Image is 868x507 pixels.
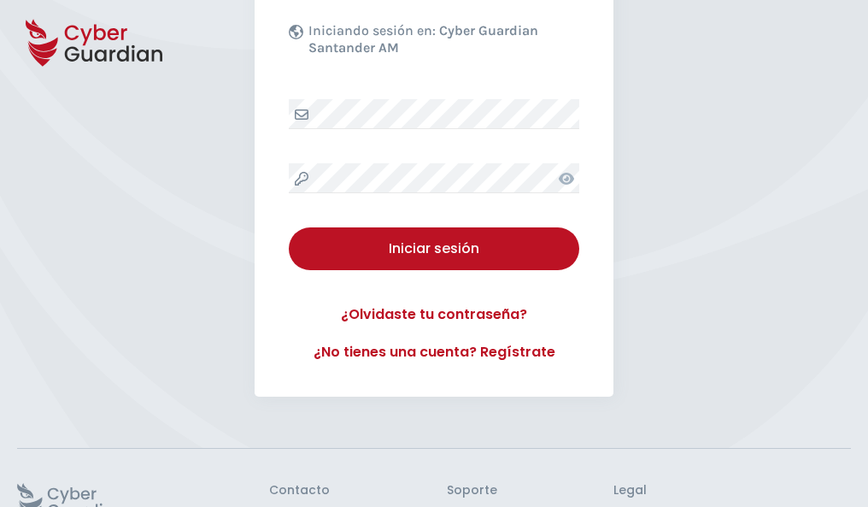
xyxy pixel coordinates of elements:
div: Iniciar sesión [302,239,566,259]
h3: Soporte [447,483,497,498]
button: Iniciar sesión [289,227,579,270]
a: ¿No tienes una cuenta? Regístrate [289,342,579,363]
h3: Legal [613,483,851,498]
h3: Contacto [269,483,330,498]
a: ¿Olvidaste tu contraseña? [289,304,579,325]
